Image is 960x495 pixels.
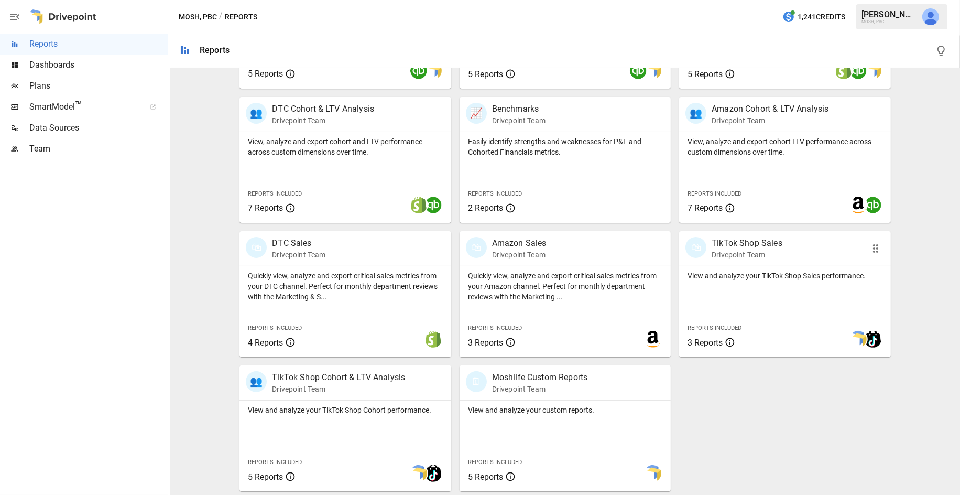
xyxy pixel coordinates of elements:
span: 1,241 Credits [798,10,845,24]
p: View, analyze and export cohort LTV performance across custom dimensions over time. [688,136,882,157]
span: 3 Reports [688,338,723,348]
span: 7 Reports [248,203,283,213]
span: 3 Reports [468,338,503,348]
div: 🛍 [685,237,706,258]
span: ™ [75,99,82,112]
img: smart model [865,62,881,79]
p: Quickly view, analyze and export critical sales metrics from your Amazon channel. Perfect for mon... [468,271,663,302]
span: Reports Included [688,325,741,331]
span: Reports Included [248,190,302,197]
span: Plans [29,80,168,92]
p: Drivepoint Team [272,384,405,394]
img: smart model [425,62,442,79]
p: TikTok Shop Cohort & LTV Analysis [272,371,405,384]
button: MOSH, PBC [179,10,217,24]
span: 5 Reports [468,69,503,79]
button: 1,241Credits [778,7,849,27]
p: Benchmarks [492,103,546,115]
img: amazon [645,331,661,348]
img: quickbooks [425,197,442,213]
img: quickbooks [630,62,647,79]
span: 5 Reports [468,472,503,482]
span: Reports Included [248,459,302,466]
p: Amazon Sales [492,237,547,250]
p: Easily identify strengths and weaknesses for P&L and Cohorted Financials metrics. [468,136,663,157]
span: Reports [29,38,168,50]
p: View and analyze your TikTok Shop Sales performance. [688,271,882,281]
span: 7 Reports [688,203,723,213]
div: 🛍 [246,237,267,258]
div: 👥 [685,103,706,124]
p: Quickly view, analyze and export critical sales metrics from your DTC channel. Perfect for monthl... [248,271,443,302]
div: 🛍 [466,237,487,258]
img: smart model [850,331,867,348]
span: Reports Included [468,325,522,331]
img: amazon [850,197,867,213]
img: tiktok [425,465,442,482]
button: Jeff Gamsey [916,2,945,31]
img: shopify [410,197,427,213]
div: 🗓 [466,371,487,392]
p: Drivepoint Team [272,115,374,126]
div: [PERSON_NAME] [861,9,916,19]
div: Reports [200,45,230,55]
p: DTC Cohort & LTV Analysis [272,103,374,115]
p: DTC Sales [272,237,325,250]
p: View and analyze your TikTok Shop Cohort performance. [248,405,443,415]
div: 👥 [246,371,267,392]
span: Reports Included [468,190,522,197]
div: / [219,10,223,24]
img: tiktok [865,331,881,348]
div: 👥 [246,103,267,124]
p: Drivepoint Team [272,250,325,260]
img: quickbooks [850,62,867,79]
span: SmartModel [29,101,138,113]
div: MOSH, PBC [861,19,916,24]
img: smart model [645,62,661,79]
img: smart model [410,465,427,482]
img: smart model [645,465,661,482]
span: Reports Included [468,459,522,466]
p: View and analyze your custom reports. [468,405,663,415]
span: Reports Included [688,190,741,197]
p: Drivepoint Team [712,250,782,260]
img: quickbooks [865,197,881,213]
span: Team [29,143,168,155]
span: 2 Reports [468,203,503,213]
span: Dashboards [29,59,168,71]
span: 5 Reports [248,472,283,482]
span: 5 Reports [688,69,723,79]
p: Drivepoint Team [492,384,587,394]
span: Data Sources [29,122,168,134]
p: TikTok Shop Sales [712,237,782,250]
img: Jeff Gamsey [922,8,939,25]
p: View, analyze and export cohort and LTV performance across custom dimensions over time. [248,136,443,157]
p: Drivepoint Team [712,115,828,126]
div: 📈 [466,103,487,124]
p: Drivepoint Team [492,115,546,126]
span: 4 Reports [248,338,283,348]
p: Amazon Cohort & LTV Analysis [712,103,828,115]
p: Moshlife Custom Reports [492,371,587,384]
img: shopify [425,331,442,348]
img: shopify [835,62,852,79]
span: 5 Reports [248,69,283,79]
span: Reports Included [248,325,302,331]
img: quickbooks [410,62,427,79]
p: Drivepoint Team [492,250,547,260]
